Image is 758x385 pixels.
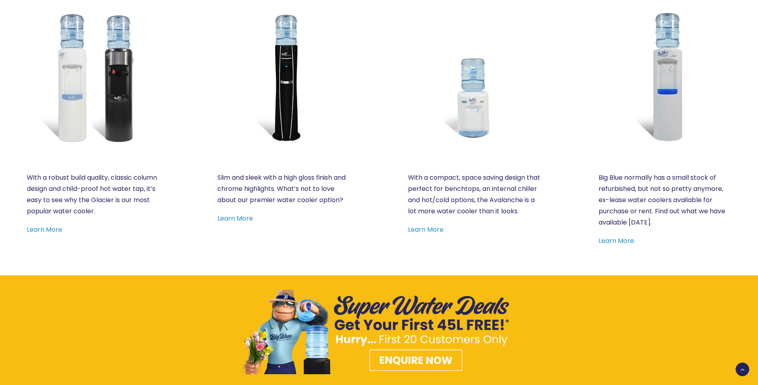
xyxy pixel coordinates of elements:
iframe: Chatbot [705,332,747,374]
a: Learn More [27,225,62,234]
p: With a robust build quality, classic column design and child-proof hot water tap, it’s easy to se... [27,172,159,217]
a: Learn More [599,236,634,245]
p: Big Blue normally has a small stock of refurbished, but not so pretty anymore, ex-lease water coo... [599,172,731,228]
p: Slim and sleek with a high gloss finish and chrome highlights. What’s not to love about our premi... [217,172,350,206]
a: Learn More [217,214,253,223]
a: Refurbished [599,10,731,143]
a: Glacier White or Black [27,10,159,143]
a: Learn More [408,225,444,234]
p: With a compact, space saving design that perfect for benchtops, an internal chiller and hot/cold ... [408,172,541,217]
a: WINTER DEAL [241,290,517,374]
a: Benchtop Avalanche [408,10,541,143]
